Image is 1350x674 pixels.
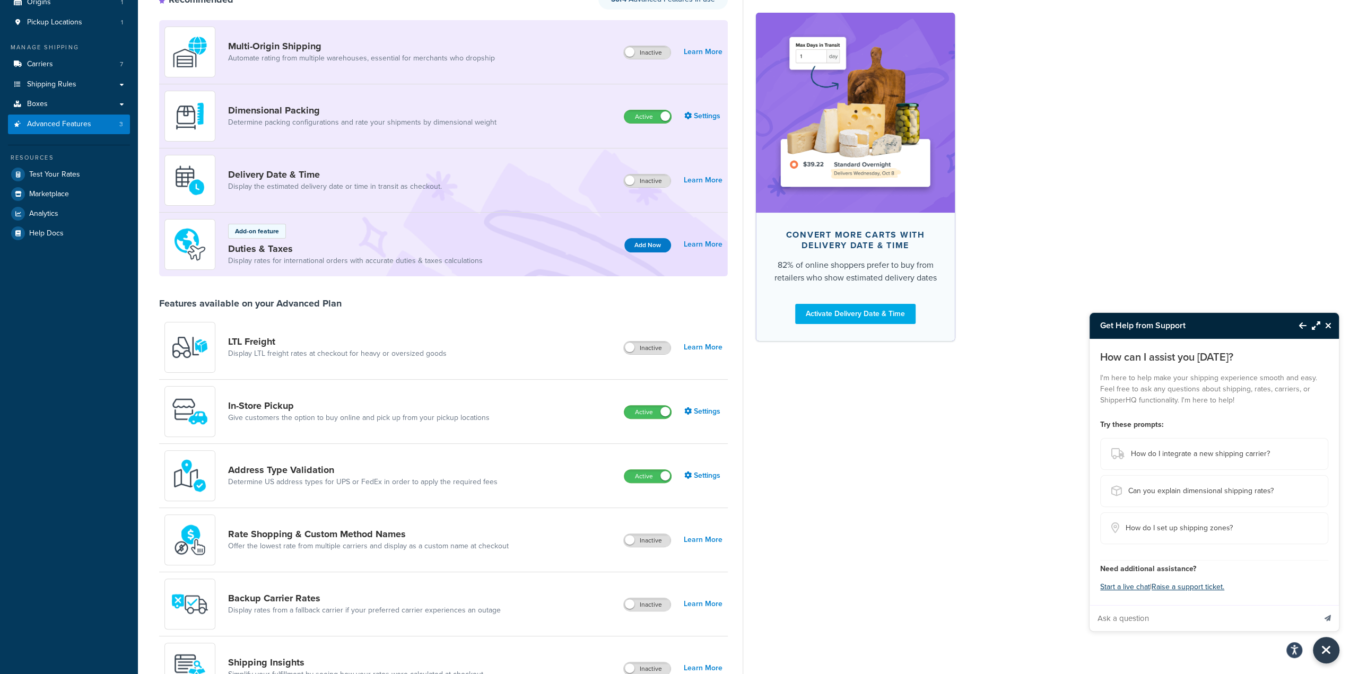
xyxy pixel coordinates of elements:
a: Carriers7 [8,55,130,74]
input: Ask a question [1090,606,1316,631]
a: Display LTL freight rates at checkout for heavy or oversized goods [228,348,447,359]
label: Active [624,470,671,483]
a: Multi-Origin Shipping [228,40,495,52]
a: Raise a support ticket. [1152,581,1224,592]
h4: Try these prompts: [1100,419,1328,430]
div: Convert more carts with delivery date & time [773,229,938,250]
li: Pickup Locations [8,13,130,32]
a: Marketplace [8,185,130,204]
p: Add-on feature [235,226,279,236]
p: How can I assist you [DATE]? [1100,349,1328,364]
a: Determine US address types for UPS or FedEx in order to apply the required fees [228,477,498,487]
h4: Need additional assistance? [1100,563,1328,574]
button: Back to Resource Center [1288,313,1307,338]
a: Learn More [684,597,722,611]
p: I'm here to help make your shipping experience smooth and easy. Feel free to ask any questions ab... [1100,372,1328,406]
a: Automate rating from multiple warehouses, essential for merchants who dropship [228,53,495,64]
img: wfgcfpwTIucLEAAAAASUVORK5CYII= [171,393,208,430]
span: 7 [120,60,123,69]
img: DTVBYsAAAAAASUVORK5CYII= [171,98,208,135]
label: Active [624,406,671,418]
button: Add Now [624,238,671,252]
a: Display rates for international orders with accurate duties & taxes calculations [228,256,483,266]
img: kIG8fy0lQAAAABJRU5ErkJggg== [171,457,208,494]
span: Boxes [27,100,48,109]
a: Display rates from a fallback carrier if your preferred carrier experiences an outage [228,605,501,616]
div: Resources [8,153,130,162]
span: Analytics [29,209,58,218]
span: How do I set up shipping zones? [1126,521,1233,536]
label: Inactive [624,46,670,59]
a: Delivery Date & Time [228,169,442,180]
a: Pickup Locations1 [8,13,130,32]
span: Test Your Rates [29,170,80,179]
div: 82% of online shoppers prefer to buy from retailers who show estimated delivery dates [773,258,938,284]
span: Help Docs [29,229,64,238]
img: gfkeb5ejjkALwAAAABJRU5ErkJggg== [171,162,208,199]
a: Learn More [684,237,722,252]
label: Inactive [624,174,670,187]
a: Learn More [684,173,722,188]
a: Learn More [684,532,722,547]
a: Learn More [684,45,722,59]
li: Test Your Rates [8,165,130,184]
span: 1 [121,18,123,27]
a: Shipping Insights [228,657,483,668]
label: Inactive [624,342,670,354]
a: In-Store Pickup [228,400,490,412]
a: Offer the lowest rate from multiple carriers and display as a custom name at checkout [228,541,509,552]
span: Carriers [27,60,53,69]
button: How do I set up shipping zones? [1100,512,1328,544]
a: Advanced Features3 [8,115,130,134]
a: Address Type Validation [228,464,498,476]
a: Give customers the option to buy online and pick up from your pickup locations [228,413,490,423]
span: Marketplace [29,190,69,199]
img: icon-duo-feat-landed-cost-7136b061.png [171,226,208,263]
a: Display the estimated delivery date or time in transit as checkout. [228,181,442,192]
button: Start a live chat [1100,580,1150,594]
li: Advanced Features [8,115,130,134]
span: Pickup Locations [27,18,82,27]
a: Dimensional Packing [228,104,497,116]
label: Active [624,110,671,123]
div: Manage Shipping [8,43,130,52]
a: Backup Carrier Rates [228,592,501,604]
a: Activate Delivery Date & Time [795,303,916,323]
img: feature-image-ddt-36eae7f7280da8017bfb280eaccd9c446f90b1fe08728e4019434db127062ab4.png [772,29,939,196]
span: How do I integrate a new shipping carrier? [1131,447,1270,461]
a: Duties & Taxes [228,243,483,255]
a: LTL Freight [228,336,447,347]
label: Inactive [624,598,670,611]
a: Help Docs [8,224,130,243]
img: WatD5o0RtDAAAAAElFTkSuQmCC [171,33,208,71]
li: Carriers [8,55,130,74]
span: 3 [119,120,123,129]
button: Maximize Resource Center [1307,313,1320,338]
img: icon-duo-feat-rate-shopping-ecdd8bed.png [171,521,208,558]
span: Advanced Features [27,120,91,129]
span: Shipping Rules [27,80,76,89]
a: Boxes [8,94,130,114]
div: Features available on your Advanced Plan [159,297,342,309]
a: Settings [684,468,722,483]
img: y79ZsPf0fXUFUhFXDzUgf+ktZg5F2+ohG75+v3d2s1D9TjoU8PiyCIluIjV41seZevKCRuEjTPPOKHJsQcmKCXGdfprl3L4q7... [171,329,208,366]
a: Settings [684,404,722,419]
button: Close Resource Center [1313,637,1339,663]
img: icon-duo-feat-backup-carrier-4420b188.png [171,585,208,623]
button: Send message [1317,605,1339,631]
button: Close Resource Center [1320,319,1339,332]
label: Inactive [624,534,670,547]
a: Analytics [8,204,130,223]
a: Shipping Rules [8,75,130,94]
a: Determine packing configurations and rate your shipments by dimensional weight [228,117,497,128]
a: Settings [684,109,722,124]
a: Learn More [684,340,722,355]
a: Rate Shopping & Custom Method Names [228,528,509,540]
p: | [1100,580,1328,594]
span: Can you explain dimensional shipping rates? [1128,484,1274,498]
